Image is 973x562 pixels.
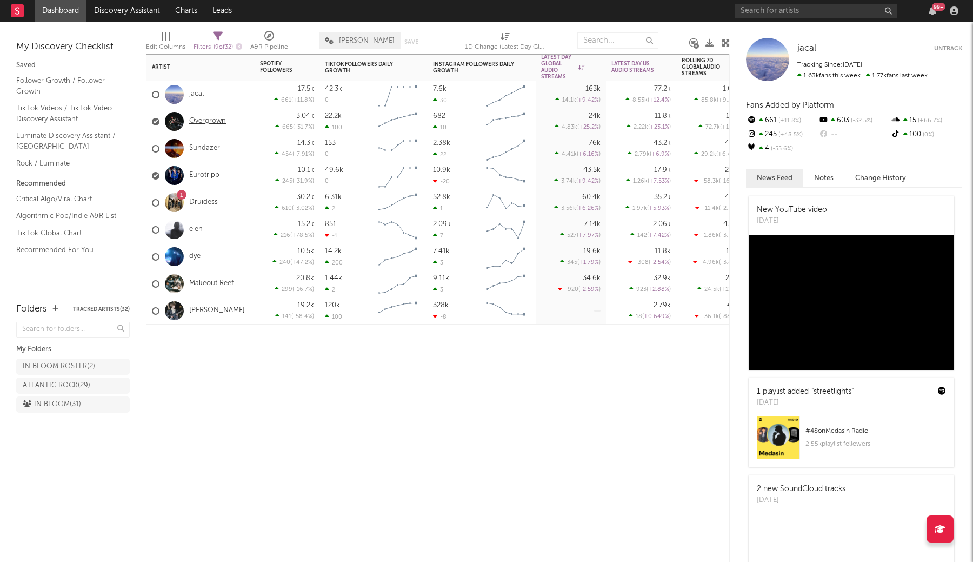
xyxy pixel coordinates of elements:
div: 99 + [932,3,945,11]
div: 34.6k [583,275,601,282]
a: Makeout Reef [189,279,234,288]
div: 328k [433,302,449,309]
div: ( ) [555,96,601,103]
div: 42.3k [325,85,342,92]
div: 2 new SoundCloud tracks [757,484,845,495]
div: 15 [890,114,962,128]
span: +9.42 % [578,178,599,184]
span: 14.1k [562,97,576,103]
span: +7.97 % [578,233,599,239]
span: -58.4 % [293,314,312,320]
span: ( 9 of 32 ) [214,44,233,50]
div: 77.2k [654,85,671,92]
svg: Chart title [482,297,530,325]
button: Change History [844,169,917,187]
div: 2 [325,205,335,212]
div: ( ) [555,150,601,157]
span: 665 [282,124,293,130]
div: ( ) [625,96,671,103]
div: TikTok Followers Daily Growth [325,61,406,74]
span: -31.9 % [294,178,312,184]
div: 2.09k [433,221,451,228]
div: 3.04k [296,113,314,120]
div: 17.5k [298,85,314,92]
a: IN BLOOM(31) [16,396,130,413]
svg: Chart title [374,162,422,189]
div: 100 [325,124,342,131]
div: 47.8k [723,221,741,228]
a: #48onMedasin Radio2.55kplaylist followers [749,416,954,467]
div: ( ) [694,232,741,239]
div: 1 [433,205,443,212]
svg: Chart title [374,270,422,297]
button: Tracked Artists(32) [73,307,130,312]
span: -1.86k [701,233,719,239]
span: +78.5 % [292,233,312,239]
div: 2.55k playlist followers [805,438,946,451]
a: [PERSON_NAME] [189,306,245,315]
a: Sundazer [189,144,220,153]
svg: Chart title [482,162,530,189]
a: jacal [797,43,816,54]
div: -8 [433,313,446,320]
div: 30 [433,97,447,104]
div: My Folders [16,343,130,356]
div: ( ) [560,232,601,239]
div: ( ) [627,123,671,130]
div: -- [818,128,890,142]
span: +6.9 % [651,151,669,157]
span: +9.42 % [578,97,599,103]
div: 32.9k [654,275,671,282]
svg: Chart title [374,216,422,243]
div: 10.5k [297,248,314,255]
div: Spotify Followers [260,61,298,74]
svg: Chart title [482,189,530,216]
div: 3 [433,286,443,293]
svg: Chart title [374,297,422,325]
span: -88.1 % [721,314,739,320]
div: A&R Pipeline [250,41,288,54]
span: Fans Added by Platform [746,101,834,109]
div: 19.6k [583,248,601,255]
div: 24k [589,113,601,120]
span: 661 [281,97,291,103]
div: Latest Day Global Audio Streams [541,54,584,80]
div: 15.2k [298,221,314,228]
span: 141 [282,314,291,320]
div: Edit Columns [146,27,185,58]
span: 1.97k [632,206,647,211]
span: [PERSON_NAME] [339,37,395,44]
span: -2.74 % [721,206,739,211]
div: Saved [16,59,130,72]
span: -36.1k [702,314,719,320]
div: ( ) [555,123,601,130]
span: +7.42 % [649,233,669,239]
span: +2.88 % [648,287,669,293]
span: +152 % [722,124,739,130]
span: 1.77k fans last week [797,72,928,79]
div: 30.2k [297,194,314,201]
span: 527 [567,233,577,239]
div: 245k [725,275,741,282]
span: -31.7 % [295,124,312,130]
span: -11.4k [702,206,719,211]
div: 11.8k [655,248,671,255]
div: 0 [325,178,329,184]
span: +6.26 % [578,206,599,211]
div: Filters(9 of 32) [194,27,242,58]
span: -920 [565,287,578,293]
div: 682 [433,113,445,120]
div: ( ) [697,286,741,293]
div: 163k [585,85,601,92]
span: 4.83k [562,124,577,130]
div: 403k [725,194,741,201]
div: 1D Change (Latest Day Global Audio Streams) [465,27,546,58]
div: 10 [433,124,446,131]
span: +6.49 % [718,151,739,157]
span: +23.1 % [650,124,669,130]
div: ( ) [275,204,314,211]
span: 299 [282,287,292,293]
span: +5.93 % [649,206,669,211]
div: -20 [433,178,450,185]
div: 14.2k [325,248,342,255]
